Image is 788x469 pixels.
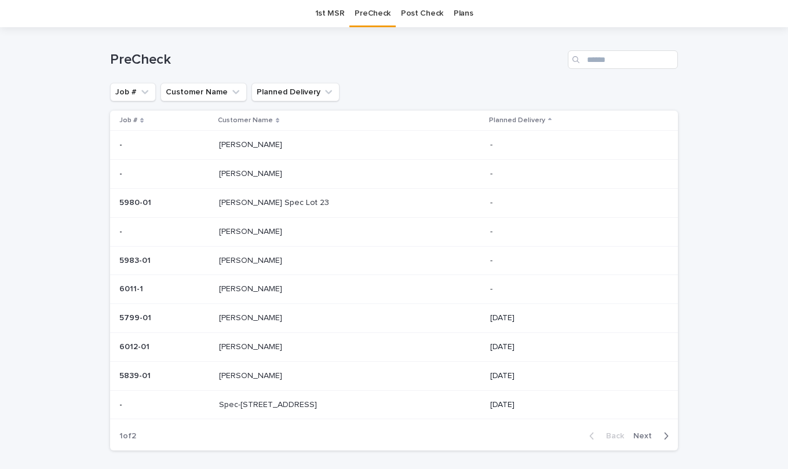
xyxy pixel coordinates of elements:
[119,340,152,352] p: 6012-01
[219,167,284,179] p: [PERSON_NAME]
[568,50,678,69] input: Search
[251,83,340,101] button: Planned Delivery
[119,311,154,323] p: 5799-01
[110,131,678,160] tr: -- [PERSON_NAME][PERSON_NAME] -
[599,432,624,440] span: Back
[110,160,678,189] tr: -- [PERSON_NAME][PERSON_NAME] -
[490,400,659,410] p: [DATE]
[219,196,331,208] p: [PERSON_NAME] Spec Lot 23
[490,140,659,150] p: -
[219,225,284,237] p: [PERSON_NAME]
[490,371,659,381] p: [DATE]
[219,138,284,150] p: [PERSON_NAME]
[119,225,125,237] p: -
[490,342,659,352] p: [DATE]
[160,83,247,101] button: Customer Name
[490,256,659,266] p: -
[490,169,659,179] p: -
[110,83,156,101] button: Job #
[219,254,284,266] p: [PERSON_NAME]
[219,282,284,294] p: [PERSON_NAME]
[633,432,659,440] span: Next
[119,398,125,410] p: -
[119,254,153,266] p: 5983-01
[119,114,137,127] p: Job #
[110,188,678,217] tr: 5980-015980-01 [PERSON_NAME] Spec Lot 23[PERSON_NAME] Spec Lot 23 -
[110,304,678,333] tr: 5799-015799-01 [PERSON_NAME][PERSON_NAME] [DATE]
[629,431,678,441] button: Next
[110,217,678,246] tr: -- [PERSON_NAME][PERSON_NAME] -
[119,369,153,381] p: 5839-01
[119,196,154,208] p: 5980-01
[490,227,659,237] p: -
[580,431,629,441] button: Back
[490,313,659,323] p: [DATE]
[119,138,125,150] p: -
[219,398,319,410] p: Spec-[STREET_ADDRESS]
[110,332,678,361] tr: 6012-016012-01 [PERSON_NAME][PERSON_NAME] [DATE]
[490,198,659,208] p: -
[119,167,125,179] p: -
[110,361,678,390] tr: 5839-015839-01 [PERSON_NAME][PERSON_NAME] [DATE]
[110,52,563,68] h1: PreCheck
[110,246,678,275] tr: 5983-015983-01 [PERSON_NAME][PERSON_NAME] -
[110,422,145,450] p: 1 of 2
[219,340,284,352] p: [PERSON_NAME]
[218,114,273,127] p: Customer Name
[219,311,284,323] p: [PERSON_NAME]
[110,390,678,419] tr: -- Spec-[STREET_ADDRESS]Spec-[STREET_ADDRESS] [DATE]
[219,369,284,381] p: [PERSON_NAME]
[110,275,678,304] tr: 6011-16011-1 [PERSON_NAME][PERSON_NAME] -
[119,282,145,294] p: 6011-1
[489,114,545,127] p: Planned Delivery
[490,284,659,294] p: -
